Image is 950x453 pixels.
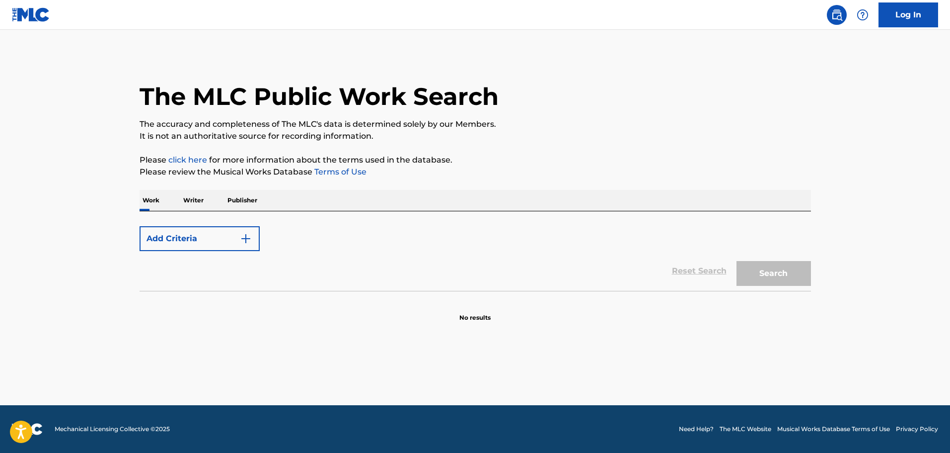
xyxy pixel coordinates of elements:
[827,5,847,25] a: Public Search
[853,5,873,25] div: Help
[140,154,811,166] p: Please for more information about the terms used in the database.
[168,155,207,165] a: click here
[878,2,938,27] a: Log In
[140,221,811,291] form: Search Form
[240,233,252,245] img: 9d2ae6d4665cec9f34b9.svg
[140,118,811,130] p: The accuracy and completeness of The MLC's data is determined solely by our Members.
[679,425,714,434] a: Need Help?
[777,425,890,434] a: Musical Works Database Terms of Use
[224,190,260,211] p: Publisher
[140,130,811,142] p: It is not an authoritative source for recording information.
[12,423,43,435] img: logo
[720,425,771,434] a: The MLC Website
[12,7,50,22] img: MLC Logo
[140,166,811,178] p: Please review the Musical Works Database
[180,190,207,211] p: Writer
[896,425,938,434] a: Privacy Policy
[312,167,366,177] a: Terms of Use
[140,190,162,211] p: Work
[459,301,491,322] p: No results
[857,9,869,21] img: help
[140,226,260,251] button: Add Criteria
[140,82,499,111] h1: The MLC Public Work Search
[831,9,843,21] img: search
[55,425,170,434] span: Mechanical Licensing Collective © 2025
